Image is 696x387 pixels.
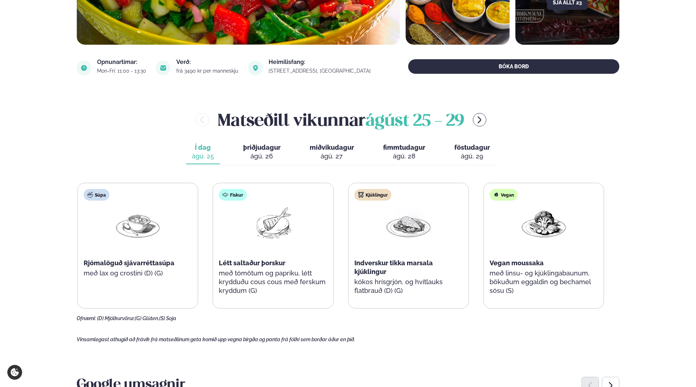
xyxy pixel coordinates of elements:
div: Fiskur [219,189,247,201]
div: Kjúklingur [354,189,391,201]
div: ágú. 27 [310,152,354,161]
p: með linsu- og kjúklingabaunum, bökuðum eggaldin og bechamel sósu (S) [490,269,598,295]
span: föstudagur [454,144,490,151]
img: soup.svg [87,192,93,198]
img: Chicken-breast.png [385,206,432,240]
span: þriðjudagur [243,144,281,151]
div: Vegan [490,189,518,201]
span: Rjómalöguð sjávarréttasúpa [84,259,174,267]
button: þriðjudagur ágú. 26 [237,140,286,164]
div: Heimilisfang: [269,59,372,65]
a: Cookie settings [7,365,22,380]
a: link [269,66,372,75]
p: kókos hrísgrjón, og hvítlauks flatbrauð (D) (G) [354,278,463,295]
span: (D) Mjólkurvörur, [97,315,135,321]
span: (G) Glúten, [135,315,159,321]
div: ágú. 26 [243,152,281,161]
span: Vinsamlegast athugið að frávik frá matseðlinum geta komið upp vegna birgða og panta frá fólki sem... [77,336,355,342]
p: með lax og crostini (D) (G) [84,269,192,278]
img: Soup.png [114,206,161,240]
button: menu-btn-right [473,113,486,126]
span: Indverskur tikka marsala kjúklingur [354,259,433,275]
button: BÓKA BORÐ [408,59,619,74]
span: Létt saltaður þorskur [219,259,285,267]
img: image alt [77,61,91,75]
span: Ofnæmi: [77,315,96,321]
p: með tómötum og papriku, létt krydduðu cous cous með ferskum kryddum (G) [219,269,327,295]
span: Í dag [192,143,214,152]
div: ágú. 29 [454,152,490,161]
button: fimmtudagur ágú. 28 [377,140,431,164]
img: Vegan.png [520,206,567,240]
div: frá 3490 kr per manneskju [176,68,239,74]
img: chicken.svg [358,192,364,198]
img: Vegan.svg [493,192,499,198]
img: image alt [156,61,170,75]
span: miðvikudagur [310,144,354,151]
img: Fish.png [250,206,296,240]
button: Í dag ágú. 25 [186,140,220,164]
span: Vegan moussaka [490,259,544,267]
div: Verð: [176,59,239,65]
div: Súpa [84,189,109,201]
div: Opnunartímar: [97,59,147,65]
div: ágú. 28 [383,152,425,161]
button: menu-btn-left [196,113,209,126]
span: fimmtudagur [383,144,425,151]
span: ágúst 25 - 29 [366,113,464,129]
img: fish.svg [222,192,228,198]
div: Mon-Fri: 11:00 - 13:30 [97,68,147,74]
span: (S) Soja [159,315,176,321]
button: föstudagur ágú. 29 [448,140,496,164]
button: miðvikudagur ágú. 27 [304,140,360,164]
img: image alt [248,61,263,75]
h2: Matseðill vikunnar [218,108,464,132]
div: ágú. 25 [192,152,214,161]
